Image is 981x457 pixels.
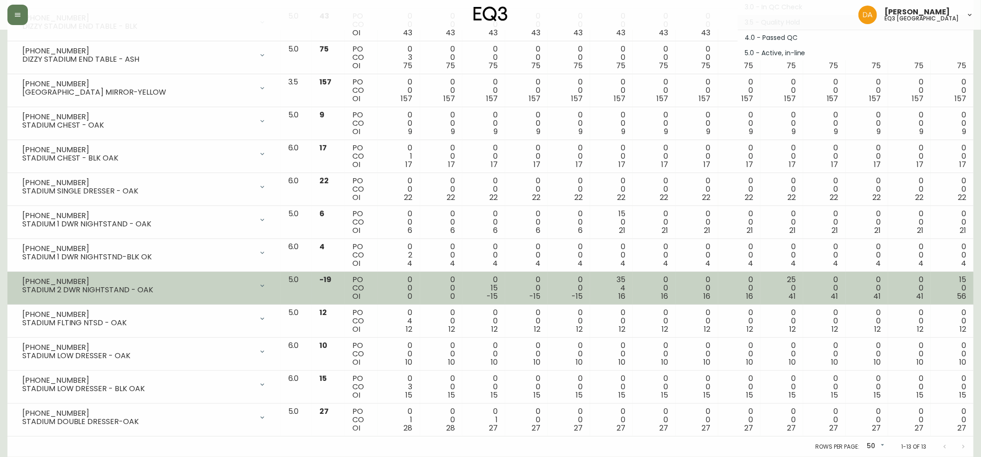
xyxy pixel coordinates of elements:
[470,210,498,235] div: 0 0
[576,159,583,170] span: 17
[827,93,838,104] span: 157
[22,319,253,327] div: STADIUM FLTING NTSD - OAK
[352,27,360,38] span: OI
[352,78,370,103] div: PO CO
[22,310,253,319] div: [PHONE_NUMBER]
[661,159,668,170] span: 17
[726,276,754,301] div: 0 0
[617,192,625,203] span: 22
[22,121,253,129] div: STADIUM CHEST - OAK
[446,27,455,38] span: 43
[555,243,583,268] div: 0 0
[470,78,498,103] div: 0 0
[403,27,413,38] span: 43
[620,258,625,269] span: 4
[598,177,625,202] div: 0 0
[960,225,966,236] span: 21
[640,111,668,136] div: 0 0
[22,418,253,426] div: STADIUM DOUBLE DRESSER-OAK
[574,192,583,203] span: 22
[874,225,881,236] span: 21
[726,144,754,169] div: 0 0
[352,12,370,37] div: PO CO
[877,126,881,137] span: 9
[768,78,796,103] div: 0 0
[706,258,711,269] span: 4
[830,192,838,203] span: 22
[22,22,253,31] div: DIZZY STADIUM END TABLE - BLK
[531,60,540,71] span: 75
[15,210,273,230] div: [PHONE_NUMBER]STADIUM 1 DWR NIGHTSTAND - OAK
[614,93,625,104] span: 157
[352,225,360,236] span: OI
[385,12,413,37] div: 0 0
[385,78,413,103] div: 0 0
[428,144,455,169] div: 0 0
[871,60,881,71] span: 75
[450,258,455,269] span: 4
[704,159,711,170] span: 17
[470,276,498,301] div: 0 15
[281,239,312,272] td: 6.0
[768,210,796,235] div: 0 0
[573,27,583,38] span: 43
[451,126,455,137] span: 9
[529,93,540,104] span: 157
[744,60,753,71] span: 75
[470,111,498,136] div: 0 0
[955,93,966,104] span: 157
[450,291,455,302] span: 0
[22,286,253,294] div: STADIUM 2 DWR NIGHTSTAND - OAK
[555,111,583,136] div: 0 0
[961,258,966,269] span: 4
[319,77,331,87] span: 157
[450,225,455,236] span: 6
[385,210,413,235] div: 0 0
[494,126,498,137] span: 9
[578,126,583,137] span: 9
[896,276,923,301] div: 0 0
[22,212,253,220] div: [PHONE_NUMBER]
[281,272,312,305] td: 5.0
[352,192,360,203] span: OI
[811,276,838,301] div: 0 0
[385,45,413,70] div: 0 3
[789,225,796,236] span: 21
[640,12,668,37] div: 0 0
[912,93,923,104] span: 157
[598,144,625,169] div: 0 0
[640,78,668,103] div: 0 0
[22,179,253,187] div: [PHONE_NUMBER]
[470,243,498,268] div: 0 0
[938,144,966,169] div: 0 0
[663,258,668,269] span: 4
[957,60,966,71] span: 75
[938,177,966,202] div: 0 0
[513,78,540,103] div: 0 0
[22,80,253,88] div: [PHONE_NUMBER]
[22,154,253,162] div: STADIUM CHEST - BLK OAK
[683,177,711,202] div: 0 0
[408,258,413,269] span: 4
[555,177,583,202] div: 0 0
[662,225,668,236] span: 21
[319,142,327,153] span: 17
[683,12,711,37] div: 0 0
[474,6,508,21] img: logo
[640,276,668,301] div: 0 0
[352,258,360,269] span: OI
[15,111,273,131] div: [PHONE_NUMBER]STADIUM CHEST - OAK
[15,78,273,98] div: [PHONE_NUMBER][GEOGRAPHIC_DATA] MIRROR-YELLOW
[741,93,753,104] span: 157
[428,177,455,202] div: 0 0
[22,277,253,286] div: [PHONE_NUMBER]
[513,243,540,268] div: 0 0
[811,210,838,235] div: 0 0
[683,111,711,136] div: 0 0
[470,45,498,70] div: 0 0
[938,210,966,235] div: 0 0
[884,8,950,16] span: [PERSON_NAME]
[404,192,413,203] span: 22
[683,78,711,103] div: 0 0
[726,177,754,202] div: 0 0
